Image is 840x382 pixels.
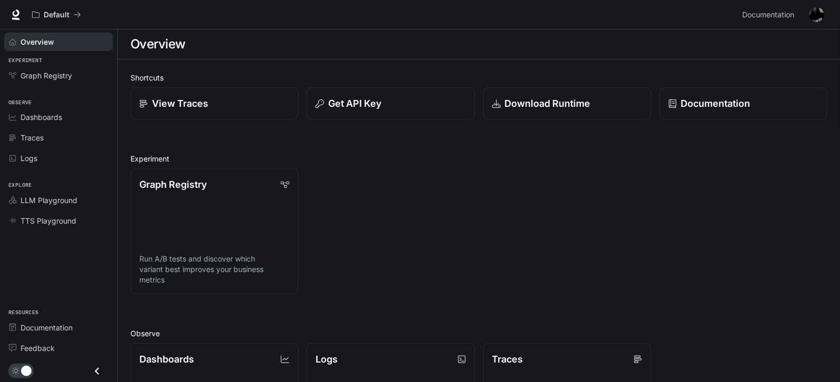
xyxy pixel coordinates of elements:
[492,352,523,366] p: Traces
[4,149,113,167] a: Logs
[681,96,751,110] p: Documentation
[483,87,651,119] a: Download Runtime
[21,215,76,226] span: TTS Playground
[742,8,794,22] span: Documentation
[505,96,591,110] p: Download Runtime
[307,87,474,119] button: Get API Key
[806,4,827,25] button: User avatar
[21,343,55,354] span: Feedback
[139,177,207,192] p: Graph Registry
[85,360,109,382] button: Close drawer
[130,72,827,83] h2: Shortcuts
[4,66,113,85] a: Graph Registry
[130,168,298,294] a: Graph RegistryRun A/B tests and discover which variant best improves your business metrics
[809,7,824,22] img: User avatar
[21,195,77,206] span: LLM Playground
[152,96,208,110] p: View Traces
[21,365,32,376] span: Dark mode toggle
[27,4,86,25] button: All workspaces
[130,34,186,55] h1: Overview
[4,33,113,51] a: Overview
[4,318,113,337] a: Documentation
[21,132,44,143] span: Traces
[316,352,338,366] p: Logs
[4,339,113,357] a: Feedback
[139,254,289,285] p: Run A/B tests and discover which variant best improves your business metrics
[44,11,69,19] p: Default
[21,70,72,81] span: Graph Registry
[738,4,802,25] a: Documentation
[130,153,827,164] h2: Experiment
[4,212,113,230] a: TTS Playground
[21,36,54,47] span: Overview
[130,87,298,119] a: View Traces
[4,191,113,209] a: LLM Playground
[21,153,37,164] span: Logs
[21,112,62,123] span: Dashboards
[139,352,194,366] p: Dashboards
[660,87,827,119] a: Documentation
[4,108,113,126] a: Dashboards
[130,328,827,339] h2: Observe
[4,128,113,147] a: Traces
[21,322,73,333] span: Documentation
[328,96,381,110] p: Get API Key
